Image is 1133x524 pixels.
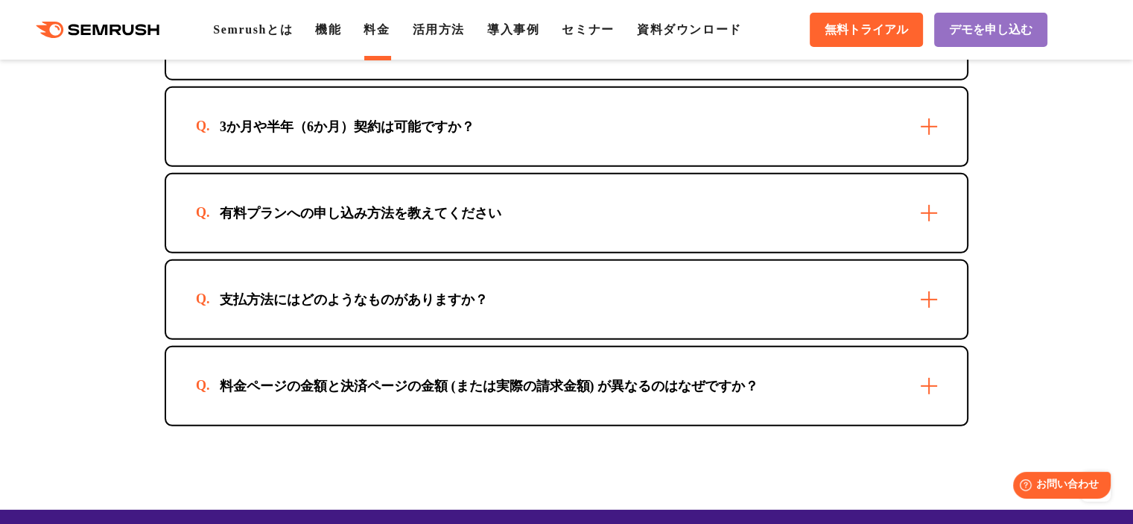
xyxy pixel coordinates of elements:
[487,23,539,36] a: 導入事例
[213,23,293,36] a: Semrushとは
[825,22,908,38] span: 無料トライアル
[934,13,1047,47] a: デモを申し込む
[413,23,465,36] a: 活用方法
[949,22,1032,38] span: デモを申し込む
[562,23,614,36] a: セミナー
[1000,466,1117,508] iframe: Help widget launcher
[364,23,390,36] a: 料金
[196,291,512,309] div: 支払方法にはどのようなものがありますか？
[196,204,525,222] div: 有料プランへの申し込み方法を教えてください
[810,13,923,47] a: 無料トライアル
[196,118,498,136] div: 3か月や半年（6か月）契約は可能ですか？
[196,377,782,395] div: 料金ページの金額と決済ページの金額 (または実際の請求金額) が異なるのはなぜですか？
[315,23,341,36] a: 機能
[637,23,742,36] a: 資料ダウンロード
